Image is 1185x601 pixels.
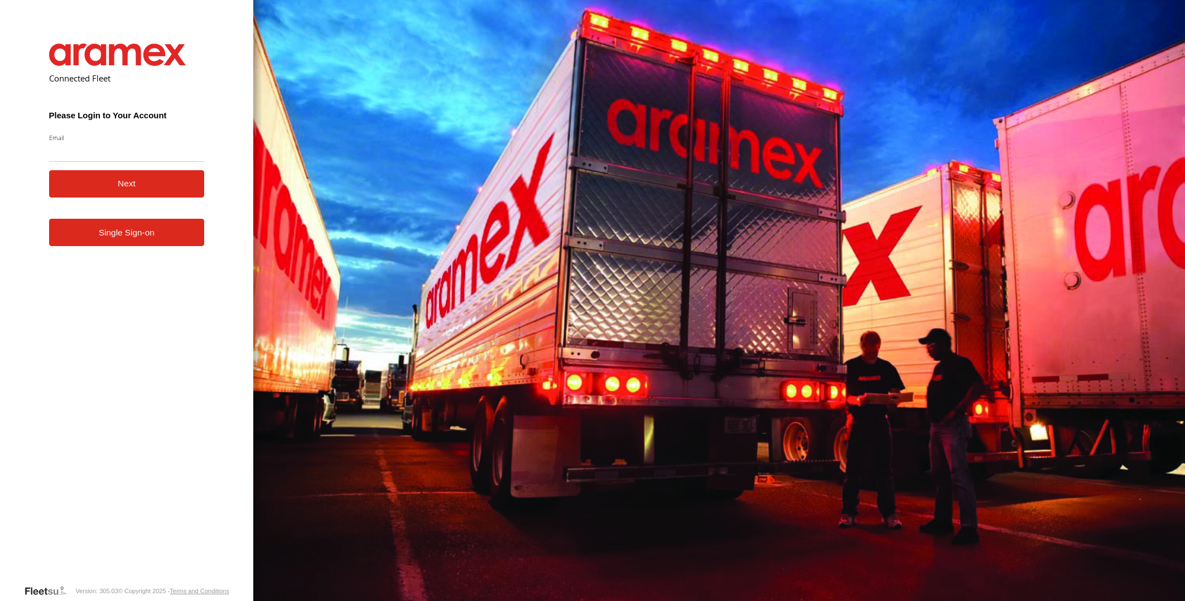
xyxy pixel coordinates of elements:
[24,585,75,597] a: Visit our Website
[49,170,205,198] button: Next
[118,588,229,594] div: © Copyright 2025 -
[49,73,205,84] h2: Connected Fleet
[170,588,229,594] a: Terms and Conditions
[49,133,205,142] label: Email
[49,219,205,246] a: Single Sign-on
[49,44,186,66] img: Aramex
[75,588,118,594] div: Version: 305.03
[49,110,205,120] h3: Please Login to Your Account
